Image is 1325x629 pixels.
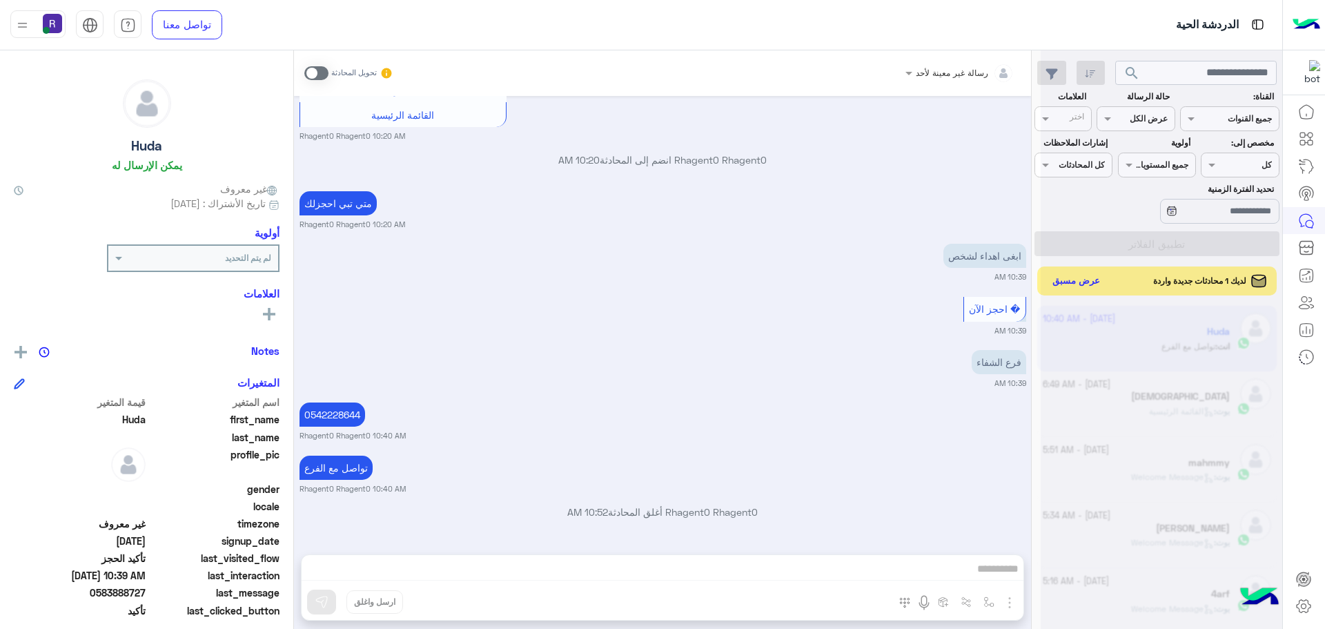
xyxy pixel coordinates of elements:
[14,516,146,531] span: غير معروف
[14,287,279,300] h6: العلامات
[237,376,279,389] h6: المتغيرات
[300,153,1026,167] p: Rhagent0 Rhagent0 انضم إلى المحادثة
[112,159,182,171] h6: يمكن الإرسال له
[300,403,365,427] p: 6/10/2025, 10:40 AM
[14,412,146,427] span: Huda
[943,244,1026,268] p: 6/10/2025, 10:39 AM
[1149,197,1173,222] div: loading...
[14,534,146,548] span: 2025-10-06T07:00:15.841Z
[152,10,222,39] a: تواصل معنا
[1235,574,1284,622] img: hulul-logo.png
[994,271,1026,282] small: 10:39 AM
[994,378,1026,389] small: 10:39 AM
[1176,16,1239,35] p: الدردشة الحية
[376,84,429,96] span: 🔘 احجز الآن
[1070,110,1086,126] div: اختر
[1036,137,1107,149] label: إشارات الملاحظات
[300,483,406,494] small: Rhagent0 Rhagent0 10:40 AM
[14,499,146,514] span: null
[1249,16,1266,33] img: tab
[14,17,31,34] img: profile
[1034,231,1279,256] button: تطبيق الفلاتر
[225,253,271,263] b: لم يتم التحديد
[148,395,280,409] span: اسم المتغير
[1036,90,1086,103] label: العلامات
[120,17,136,33] img: tab
[170,196,266,211] span: تاريخ الأشتراك : [DATE]
[969,303,1020,315] span: � احجز الآن
[148,412,280,427] span: first_name
[558,154,600,166] span: 10:20 AM
[148,499,280,514] span: locale
[124,80,170,127] img: defaultAdmin.png
[331,68,377,79] small: تحويل المحادثة
[300,219,405,230] small: Rhagent0 Rhagent0 10:20 AM
[148,482,280,496] span: gender
[14,586,146,600] span: 0583888727
[14,568,146,583] span: 2025-10-06T07:39:16.1452573Z
[300,505,1026,519] p: Rhagent0 Rhagent0 أغلق المحادثة
[994,325,1026,336] small: 10:39 AM
[14,346,27,358] img: add
[1295,60,1320,85] img: 322853014244696
[148,603,280,618] span: last_clicked_button
[220,182,279,196] span: غير معروف
[255,226,279,239] h6: أولوية
[131,138,162,154] h5: Huda
[39,347,50,358] img: notes
[916,68,988,78] span: رسالة غير معينة لأحد
[148,568,280,583] span: last_interaction
[300,456,373,480] p: 6/10/2025, 10:40 AM
[346,590,403,614] button: ارسل واغلق
[111,447,146,482] img: defaultAdmin.png
[300,430,406,441] small: Rhagent0 Rhagent0 10:40 AM
[148,586,280,600] span: last_message
[300,130,405,142] small: Rhagent0 Rhagent0 10:20 AM
[567,506,608,518] span: 10:52 AM
[251,345,279,357] h6: Notes
[300,191,377,215] p: 6/10/2025, 10:20 AM
[148,534,280,548] span: signup_date
[114,10,141,39] a: tab
[148,551,280,565] span: last_visited_flow
[148,516,280,531] span: timezone
[14,395,146,409] span: قيمة المتغير
[371,109,434,121] span: القائمة الرئيسية
[148,430,280,445] span: last_name
[43,14,62,33] img: userImage
[14,551,146,565] span: تأكيد الحجز
[14,482,146,496] span: null
[1293,10,1320,39] img: Logo
[14,603,146,618] span: تأكيد
[972,350,1026,374] p: 6/10/2025, 10:39 AM
[148,447,280,479] span: profile_pic
[82,17,98,33] img: tab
